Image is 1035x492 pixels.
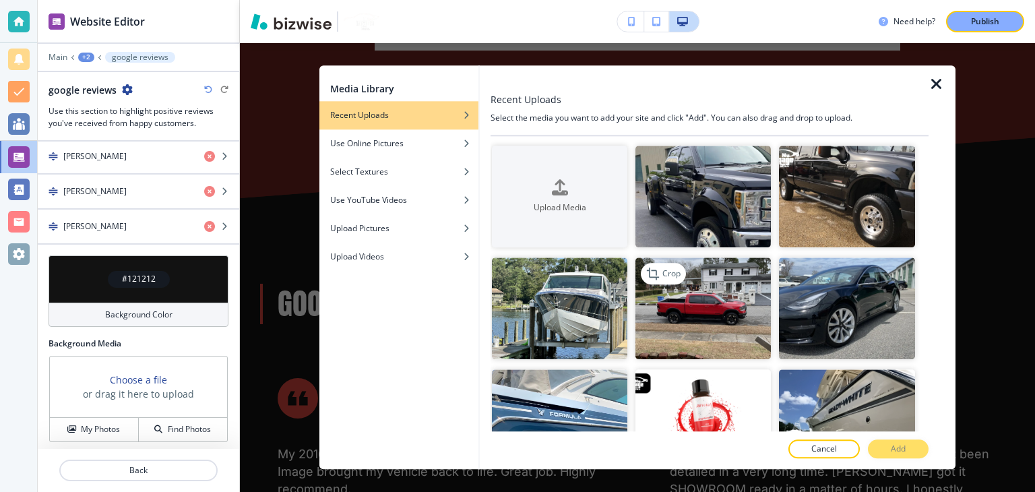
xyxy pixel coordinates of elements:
[641,263,686,284] div: Crop
[63,185,127,197] h4: [PERSON_NAME]
[105,309,172,321] h4: Background Color
[49,83,117,97] h2: google reviews
[946,11,1024,32] button: Publish
[491,112,929,124] h4: Select the media you want to add your site and click "Add". You can also drag and drop to upload.
[319,158,478,186] button: Select Textures
[49,338,228,350] h2: Background Media
[38,210,239,245] button: Drag[PERSON_NAME]
[662,268,681,280] p: Crop
[63,150,127,162] h4: [PERSON_NAME]
[49,152,58,161] img: Drag
[49,105,228,129] h3: Use this section to highlight positive reviews you've received from happy customers.
[330,222,389,235] h4: Upload Pictures
[330,194,407,206] h4: Use YouTube Videos
[49,255,228,327] button: #121212Background Color
[112,53,168,62] p: google reviews
[893,16,935,28] h3: Need help?
[330,251,384,263] h4: Upload Videos
[330,166,388,178] h4: Select Textures
[330,109,389,121] h4: Recent Uploads
[330,82,394,96] h2: Media Library
[81,423,120,435] h4: My Photos
[49,13,65,30] img: editor icon
[49,355,228,443] div: Choose a fileor drag it here to uploadMy PhotosFind Photos
[319,186,478,214] button: Use YouTube Videos
[49,187,58,196] img: Drag
[38,140,239,175] button: Drag[PERSON_NAME]
[788,440,860,459] button: Cancel
[59,460,218,481] button: Back
[105,52,175,63] button: google reviews
[139,418,227,441] button: Find Photos
[122,273,156,285] h4: #121212
[344,13,380,30] img: Your Logo
[61,464,216,476] p: Back
[319,243,478,271] button: Upload Videos
[49,222,58,231] img: Drag
[319,129,478,158] button: Use Online Pictures
[492,202,627,214] h4: Upload Media
[811,443,837,456] p: Cancel
[50,418,139,441] button: My Photos
[83,387,194,401] h3: or drag it here to upload
[78,53,94,62] button: +2
[491,92,561,106] h3: Recent Uploads
[330,137,404,150] h4: Use Online Pictures
[63,220,127,233] h4: [PERSON_NAME]
[38,175,239,210] button: Drag[PERSON_NAME]
[251,13,332,30] img: Bizwise Logo
[319,214,478,243] button: Upload Pictures
[168,423,211,435] h4: Find Photos
[971,16,999,28] p: Publish
[492,146,627,247] button: Upload Media
[49,53,67,62] button: Main
[70,13,145,30] h2: Website Editor
[110,373,167,387] button: Choose a file
[319,101,478,129] button: Recent Uploads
